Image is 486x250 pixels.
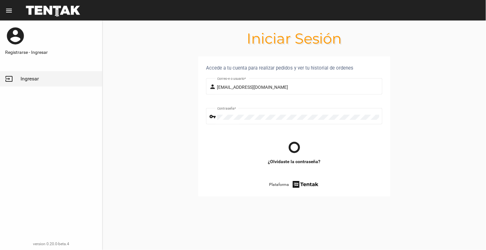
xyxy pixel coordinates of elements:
[210,83,217,91] mat-icon: person
[268,158,321,165] a: ¿Olvidaste la contraseña?
[5,7,13,14] mat-icon: menu
[206,64,383,72] div: Accede a tu cuenta para realizar pedidos y ver tu historial de ordenes
[5,26,26,46] mat-icon: account_circle
[21,76,39,82] span: Ingresar
[210,113,217,121] mat-icon: vpn_key
[103,33,486,44] h1: Iniciar Sesión
[5,241,97,247] div: version 0.20.0-beta.4
[5,49,97,55] a: Registrarse - Ingresar
[292,180,319,189] img: tentak-firm.png
[269,180,319,189] a: Plataforma
[269,181,289,188] span: Plataforma
[5,75,13,83] mat-icon: input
